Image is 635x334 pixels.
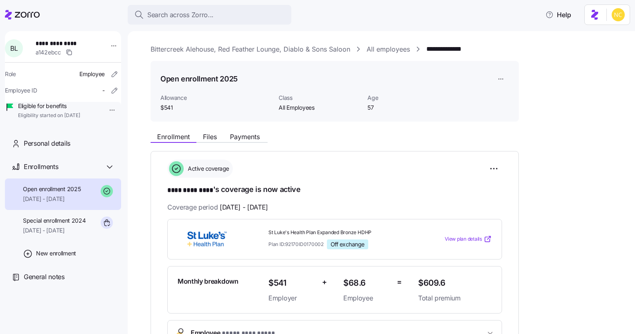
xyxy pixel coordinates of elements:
span: Special enrollment 2024 [23,217,86,225]
h1: 's coverage is now active [167,184,502,196]
span: [DATE] - [DATE] [23,226,86,235]
span: Employer [268,293,315,303]
a: All employees [367,44,410,54]
span: Total premium [418,293,492,303]
a: View plan details [445,235,492,243]
span: Files [203,133,217,140]
span: Payments [230,133,260,140]
span: [DATE] - [DATE] [220,202,268,212]
span: Active coverage [185,165,229,173]
span: View plan details [445,235,482,243]
img: St. Luke's Health Plan [178,230,236,248]
span: Search across Zorro... [147,10,214,20]
span: $541 [160,104,272,112]
span: $541 [268,276,315,290]
span: All Employees [279,104,361,112]
span: Eligibility started on [DATE] [18,112,80,119]
button: Search across Zorro... [128,5,291,25]
span: St Luke's Health Plan Expanded Bronze HDHP [268,229,412,236]
span: B L [10,45,18,52]
span: Allowance [160,94,272,102]
span: Employee [343,293,390,303]
span: Age [367,94,450,102]
span: Enrollment [157,133,190,140]
span: New enrollment [36,249,76,257]
span: Employee [79,70,105,78]
span: Enrollments [24,162,58,172]
span: Class [279,94,361,102]
span: Employee ID [5,86,37,95]
span: Off exchange [331,241,365,248]
span: Role [5,70,16,78]
span: = [397,276,402,288]
span: Plan ID: 92170ID0170002 [268,241,324,248]
span: Coverage period [167,202,268,212]
img: e03b911e832a6112bf72643c5874f8d8 [612,8,625,21]
button: Help [539,7,578,23]
span: - [102,86,105,95]
span: General notes [24,272,65,282]
a: Bittercreek Alehouse, Red Feather Lounge, Diablo & Sons Saloon [151,44,350,54]
span: a142ebcc [36,48,61,56]
span: Monthly breakdown [178,276,239,287]
span: 57 [367,104,450,112]
span: Help [545,10,571,20]
span: Open enrollment 2025 [23,185,81,193]
span: + [322,276,327,288]
span: Eligible for benefits [18,102,80,110]
span: Personal details [24,138,70,149]
span: $68.6 [343,276,390,290]
span: [DATE] - [DATE] [23,195,81,203]
h1: Open enrollment 2025 [160,74,238,84]
span: $609.6 [418,276,492,290]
